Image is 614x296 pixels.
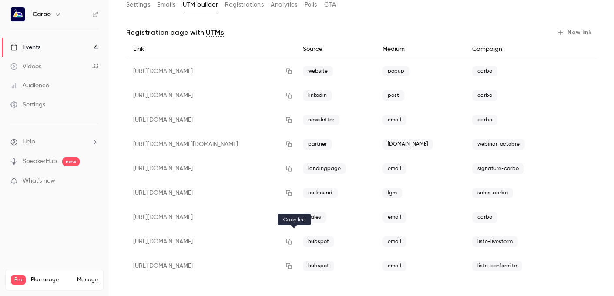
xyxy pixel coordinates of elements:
div: [URL][DOMAIN_NAME] [126,229,296,254]
div: Events [10,43,40,52]
div: [URL][DOMAIN_NAME] [126,108,296,132]
div: [URL][DOMAIN_NAME] [126,205,296,229]
span: Plan usage [31,276,72,283]
a: Manage [77,276,98,283]
span: email [382,236,406,247]
span: email [382,163,406,174]
span: linkedin [303,90,332,101]
span: website [303,66,333,76]
a: UTMs [206,27,224,38]
span: carbo [472,90,497,101]
div: [URL][DOMAIN_NAME] [126,254,296,278]
span: hubspot [303,261,334,271]
div: [URL][DOMAIN_NAME] [126,59,296,84]
span: carbo [472,66,497,76]
div: [URL][DOMAIN_NAME] [126,83,296,108]
img: Carbo [11,7,25,21]
span: [DOMAIN_NAME] [382,139,433,150]
h6: Carbo [32,10,51,19]
span: What's new [23,176,55,186]
span: popup [382,66,409,76]
div: [URL][DOMAIN_NAME][DOMAIN_NAME] [126,132,296,156]
div: Audience [10,81,49,90]
div: Medium [376,40,465,59]
button: New link [554,26,597,40]
div: [URL][DOMAIN_NAME] [126,181,296,205]
li: help-dropdown-opener [10,137,98,146]
span: liste-livestorm [472,236,518,247]
div: Link [126,40,296,59]
span: sales [303,212,326,223]
span: new [62,157,80,166]
a: SpeakerHub [23,157,57,166]
span: landingpage [303,163,346,174]
span: hubspot [303,236,334,247]
span: Help [23,137,35,146]
span: carbo [472,212,497,223]
div: Source [296,40,375,59]
div: Campaign [465,40,558,59]
span: carbo [472,115,497,125]
p: Registration page with [126,27,224,38]
span: email [382,261,406,271]
span: lgm [382,188,402,198]
span: newsletter [303,115,339,125]
div: [URL][DOMAIN_NAME] [126,156,296,181]
span: sales-carbo [472,188,513,198]
span: partner [303,139,332,150]
span: email [382,212,406,223]
span: outbound [303,188,338,198]
span: email [382,115,406,125]
div: Videos [10,62,41,71]
span: signature-carbo [472,163,524,174]
span: liste-conformite [472,261,522,271]
span: Pro [11,275,26,285]
div: Settings [10,100,45,109]
iframe: Noticeable Trigger [88,177,98,185]
span: webinar-octobre [472,139,525,150]
span: post [382,90,404,101]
